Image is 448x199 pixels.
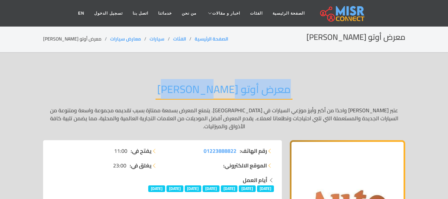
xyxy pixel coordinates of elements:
li: معرض أوتو [PERSON_NAME] [43,36,110,43]
span: 23:00 [113,161,126,169]
a: اتصل بنا [128,7,153,20]
span: [DATE] [166,185,183,192]
strong: أيام العمل [243,175,267,185]
a: الفئات [245,7,268,20]
a: من نحن [177,7,201,20]
span: 11:00 [114,147,127,155]
span: اخبار و مقالات [212,10,240,16]
a: تسجيل الدخول [89,7,127,20]
a: خدماتنا [153,7,177,20]
span: 01223888822 [204,146,236,156]
img: main.misr_connect [320,5,364,22]
p: عتبر [PERSON_NAME] واحدًا من أكبر وأبرز موزعي السيارات في [GEOGRAPHIC_DATA]. يتمتع المعرض بسمعة م... [43,106,405,130]
a: الصفحة الرئيسية [268,7,310,20]
a: EN [73,7,90,20]
strong: يفتح في: [131,147,152,155]
span: [DATE] [239,185,256,192]
span: [DATE] [257,185,274,192]
h2: معرض أوتو [PERSON_NAME] [306,33,405,42]
a: 01223888822 [204,147,236,155]
strong: يغلق في: [130,161,152,169]
span: [DATE] [148,185,165,192]
span: [DATE] [221,185,238,192]
a: الصفحة الرئيسية [195,35,228,43]
span: [DATE] [185,185,202,192]
a: سيارات [150,35,164,43]
a: معارض سيارات [110,35,141,43]
strong: الموقع الالكتروني: [223,161,267,169]
h2: معرض أوتو [PERSON_NAME] [156,83,292,100]
strong: رقم الهاتف: [240,147,267,155]
span: [DATE] [203,185,220,192]
a: اخبار و مقالات [201,7,245,20]
a: الفئات [173,35,186,43]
